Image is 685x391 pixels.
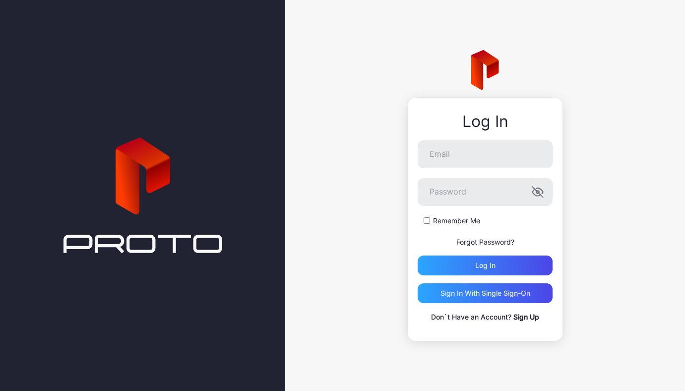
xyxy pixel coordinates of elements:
[418,311,553,323] p: Don`t Have an Account?
[433,216,480,226] label: Remember Me
[418,283,553,303] button: Sign in With Single Sign-On
[475,261,496,269] div: Log in
[532,186,544,198] button: Password
[513,313,539,321] a: Sign Up
[440,289,530,297] div: Sign in With Single Sign-On
[456,238,514,246] a: Forgot Password?
[418,178,553,206] input: Password
[418,256,553,275] button: Log in
[418,113,553,130] div: Log In
[418,140,553,168] input: Email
